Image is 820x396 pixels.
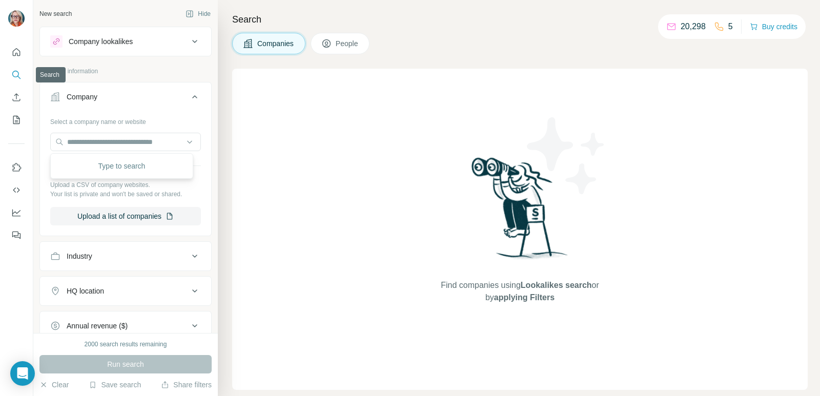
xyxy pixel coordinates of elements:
button: Feedback [8,226,25,244]
span: People [336,38,359,49]
div: Industry [67,251,92,261]
button: Share filters [161,380,212,390]
div: HQ location [67,286,104,296]
p: Upload a CSV of company websites. [50,180,201,190]
button: Annual revenue ($) [40,314,211,338]
button: Upload a list of companies [50,207,201,225]
button: Use Surfe API [8,181,25,199]
button: HQ location [40,279,211,303]
p: 20,298 [681,20,706,33]
button: Industry [40,244,211,268]
button: Clear [39,380,69,390]
p: Company information [39,67,212,76]
span: Find companies using or by [438,279,602,304]
button: Quick start [8,43,25,61]
p: Your list is private and won't be saved or shared. [50,190,201,199]
img: Avatar [8,10,25,27]
h4: Search [232,12,808,27]
div: Company [67,92,97,102]
div: New search [39,9,72,18]
button: Save search [89,380,141,390]
button: Buy credits [750,19,797,34]
div: Select a company name or website [50,113,201,127]
span: Lookalikes search [521,281,592,289]
div: Annual revenue ($) [67,321,128,331]
span: applying Filters [494,293,555,302]
button: Company lookalikes [40,29,211,54]
button: Dashboard [8,203,25,222]
button: My lists [8,111,25,129]
button: Company [40,85,211,113]
p: 5 [728,20,733,33]
button: Hide [178,6,218,22]
div: Open Intercom Messenger [10,361,35,386]
img: Surfe Illustration - Woman searching with binoculars [467,155,573,269]
img: Surfe Illustration - Stars [520,110,612,202]
button: Enrich CSV [8,88,25,107]
div: Company lookalikes [69,36,133,47]
button: Search [8,66,25,84]
span: Companies [257,38,295,49]
button: Use Surfe on LinkedIn [8,158,25,177]
div: Type to search [53,156,191,176]
div: 2000 search results remaining [85,340,167,349]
